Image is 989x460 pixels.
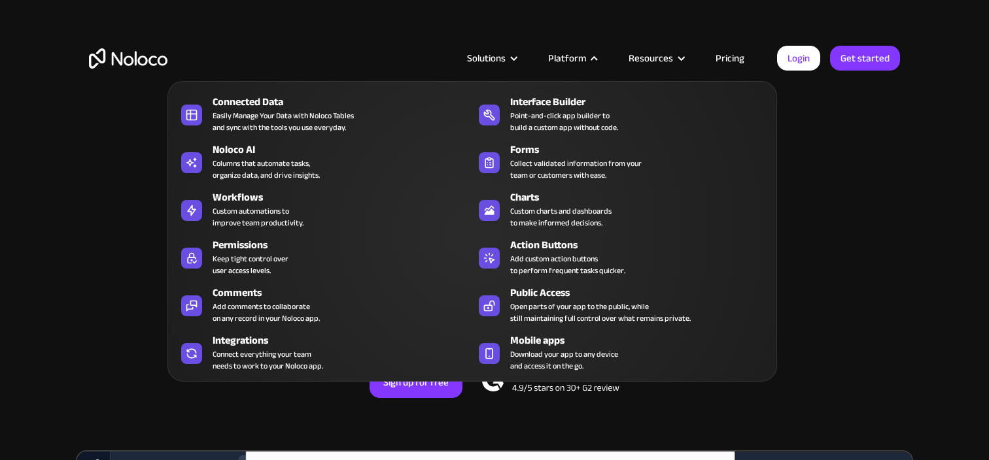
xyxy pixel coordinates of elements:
[510,348,618,372] span: Download your app to any device and access it on the go.
[830,46,900,71] a: Get started
[213,157,320,181] div: Columns that automate tasks, organize data, and drive insights.
[510,205,612,229] div: Custom charts and dashboards to make informed decisions.
[472,330,770,374] a: Mobile appsDownload your app to any deviceand access it on the go.
[510,157,642,181] div: Collect validated information from your team or customers with ease.
[175,139,472,184] a: Noloco AIColumns that automate tasks,organize data, and drive insights.
[467,50,506,67] div: Solutions
[213,237,478,253] div: Permissions
[777,46,820,71] a: Login
[213,189,478,205] div: Workflows
[510,333,776,348] div: Mobile apps
[175,91,472,136] a: Connected DataEasily Manage Your Data with Noloco Tablesand sync with the tools you use everyday.
[175,187,472,231] a: WorkflowsCustom automations toimprove team productivity.
[472,235,770,279] a: Action ButtonsAdd custom action buttonsto perform frequent tasks quicker.
[629,50,673,67] div: Resources
[89,48,167,69] a: home
[472,282,770,327] a: Public AccessOpen parts of your app to the public, whilestill maintaining full control over what ...
[213,253,288,276] div: Keep tight control over user access levels.
[510,94,776,110] div: Interface Builder
[370,367,462,398] a: Sign up for free
[175,282,472,327] a: CommentsAdd comments to collaborateon any record in your Noloco app.
[510,142,776,157] div: Forms
[167,63,777,382] nav: Platform
[451,50,532,67] div: Solutions
[510,253,625,276] div: Add custom action buttons to perform frequent tasks quicker.
[213,348,323,372] div: Connect everything your team needs to work to your Noloco app.
[548,50,586,67] div: Platform
[699,50,761,67] a: Pricing
[510,189,776,205] div: Charts
[472,91,770,136] a: Interface BuilderPoint-and-click app builder tobuild a custom app without code.
[472,187,770,231] a: ChartsCustom charts and dashboardsto make informed decisions.
[510,110,618,133] div: Point-and-click app builder to build a custom app without code.
[213,94,478,110] div: Connected Data
[213,142,478,157] div: Noloco AI
[175,235,472,279] a: PermissionsKeep tight control overuser access levels.
[510,301,691,324] div: Open parts of your app to the public, while still maintaining full control over what remains priv...
[89,161,900,265] h2: Business Apps for Teams
[472,139,770,184] a: FormsCollect validated information from yourteam or customers with ease.
[213,301,320,324] div: Add comments to collaborate on any record in your Noloco app.
[213,333,478,348] div: Integrations
[213,285,478,301] div: Comments
[532,50,612,67] div: Platform
[510,237,776,253] div: Action Buttons
[510,285,776,301] div: Public Access
[213,110,354,133] div: Easily Manage Your Data with Noloco Tables and sync with the tools you use everyday.
[89,137,900,148] h1: Custom No-Code Business Apps Platform
[612,50,699,67] div: Resources
[175,330,472,374] a: IntegrationsConnect everything your teamneeds to work to your Noloco app.
[213,205,304,229] div: Custom automations to improve team productivity.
